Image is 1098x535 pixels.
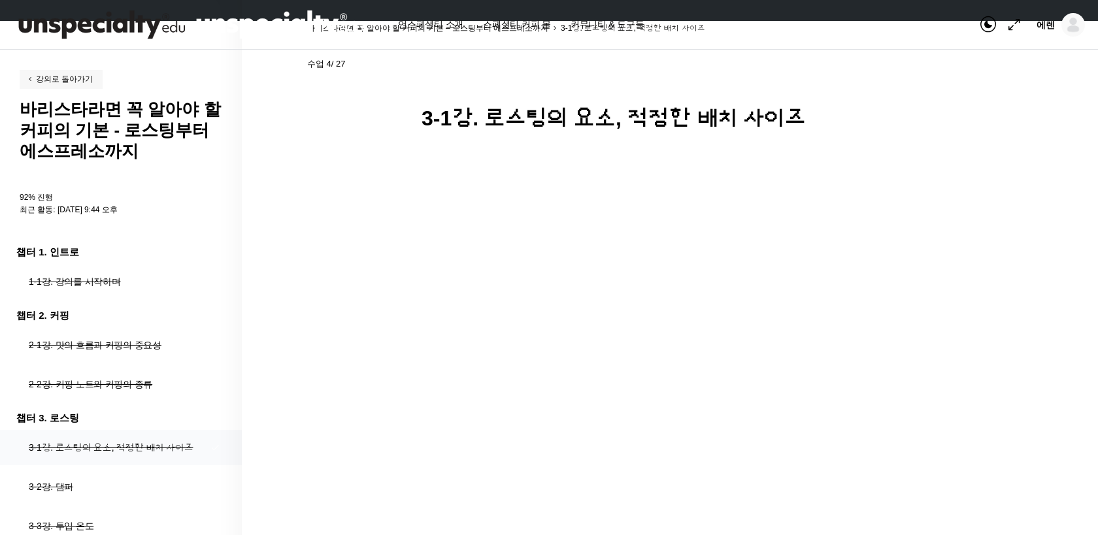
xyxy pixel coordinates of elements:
span: 에렌 [1037,19,1055,31]
a: 언스페셜티 소개 [391,16,470,35]
span: → [997,55,1033,73]
a: 강의로 돌아가기 [20,70,103,89]
div: 3-1강. 로스팅의 요소, 적정한 배치 사이즈 [29,440,204,455]
span: / 27 [331,59,346,69]
div: 완료함 [914,54,953,73]
span: 언스페셜티 소개 [398,16,463,33]
h1: 3-1강. 로스팅의 요소, 적정한 배치 사이즈 [422,106,918,131]
div: 2-2강. 커핑 노트와 커핑의 종류 [29,377,204,391]
span: 스페셜티 커피 몰 [483,16,551,33]
div: 3-2강. 댐퍼 [29,479,204,494]
span: 수업 4 [307,59,346,68]
div: 92% 진행 [20,193,222,201]
div: 챕터 3. 로스팅 [16,409,222,427]
a: 커뮤니티 & 도구들 [564,16,651,35]
div: 2-1강. 맛의 흐름과 커핑의 중요성 [29,338,204,352]
span: 강의로 돌아가기 [26,74,93,84]
span: ← [959,55,995,73]
div: 3-3강. 투입 온도 [29,519,204,533]
a: 다음→ [997,54,1033,73]
a: ←이전 [959,54,995,73]
a: 스페셜티 커피 몰 [476,16,557,35]
h3: 챕터 1. 인트로 [16,243,222,261]
span: 커뮤니티 & 도구들 [571,16,644,33]
a: 에렌 [1037,13,1085,37]
h2: 바리스타라면 꼭 알아야 할 커피의 기본 - 로스팅부터 에스프레소까지 [20,99,222,161]
div: 최근 활동: [DATE] 9:44 오후 [20,206,222,214]
div: 챕터 2. 커핑 [16,306,222,324]
div: 1-1강. 강의를 시작하며 [29,274,204,289]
